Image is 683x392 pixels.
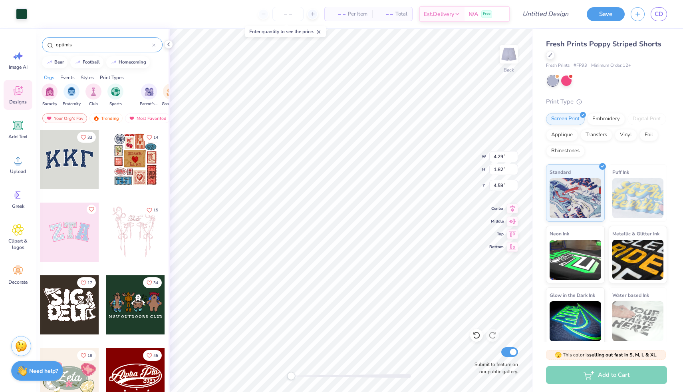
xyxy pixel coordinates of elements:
[153,208,158,212] span: 15
[504,66,514,74] div: Back
[162,84,180,107] button: filter button
[639,129,658,141] div: Foil
[550,301,601,341] img: Glow in the Dark Ink
[143,132,162,143] button: Like
[546,62,570,69] span: Fresh Prints
[550,240,601,280] img: Neon Ink
[516,6,575,22] input: Untitled Design
[580,129,612,141] div: Transfers
[140,84,158,107] button: filter button
[63,84,81,107] button: filter button
[330,10,345,18] span: – –
[655,10,663,19] span: CD
[348,10,367,18] span: Per Item
[9,99,27,105] span: Designs
[119,60,146,64] div: homecoming
[140,101,158,107] span: Parent's Weekend
[85,84,101,107] button: filter button
[546,39,661,49] span: Fresh Prints Poppy Striped Shorts
[87,205,96,214] button: Like
[501,46,517,62] img: Back
[8,133,28,140] span: Add Text
[63,101,81,107] span: Fraternity
[162,101,180,107] span: Game Day
[574,62,587,69] span: # FP93
[615,129,637,141] div: Vinyl
[111,87,120,96] img: Sports Image
[470,361,518,375] label: Submit to feature on our public gallery.
[550,168,571,176] span: Standard
[395,10,407,18] span: Total
[42,84,58,107] div: filter for Sorority
[612,168,629,176] span: Puff Ink
[70,56,103,68] button: football
[77,350,96,361] button: Like
[591,62,631,69] span: Minimum Order: 12 +
[46,115,52,121] img: most_fav.gif
[587,113,625,125] div: Embroidery
[75,60,81,65] img: trend_line.gif
[42,101,57,107] span: Sorority
[546,97,667,106] div: Print Type
[140,84,158,107] div: filter for Parent's Weekend
[89,87,98,96] img: Club Image
[5,238,31,251] span: Clipart & logos
[87,135,92,139] span: 33
[9,64,28,70] span: Image AI
[77,132,96,143] button: Like
[109,101,122,107] span: Sports
[489,218,504,225] span: Middle
[46,60,53,65] img: trend_line.gif
[483,11,490,17] span: Free
[162,84,180,107] div: filter for Game Day
[143,205,162,215] button: Like
[612,240,664,280] img: Metallic & Glitter Ink
[63,84,81,107] div: filter for Fraternity
[612,301,664,341] img: Water based Ink
[612,178,664,218] img: Puff Ink
[129,115,135,121] img: most_fav.gif
[42,84,58,107] button: filter button
[555,351,562,359] span: 🫣
[589,352,656,358] strong: selling out fast in S, M, L & XL
[77,277,96,288] button: Like
[125,113,170,123] div: Most Favorited
[81,74,94,81] div: Styles
[67,87,76,96] img: Fraternity Image
[10,168,26,175] span: Upload
[469,10,478,18] span: N/A
[550,291,595,299] span: Glow in the Dark Ink
[550,229,569,238] span: Neon Ink
[167,87,176,96] img: Game Day Image
[651,7,667,21] a: CD
[546,129,578,141] div: Applique
[489,205,504,212] span: Center
[153,281,158,285] span: 34
[143,277,162,288] button: Like
[93,115,99,121] img: trending.gif
[87,281,92,285] span: 17
[42,113,87,123] div: Your Org's Fav
[89,113,123,123] div: Trending
[424,10,454,18] span: Est. Delivery
[55,41,152,49] input: Try "Alpha"
[550,178,601,218] img: Standard
[60,74,75,81] div: Events
[89,101,98,107] span: Club
[12,203,24,209] span: Greek
[153,354,158,358] span: 45
[45,87,54,96] img: Sorority Image
[489,231,504,237] span: Top
[272,7,304,21] input: – –
[546,145,585,157] div: Rhinestones
[8,279,28,285] span: Decorate
[587,7,625,21] button: Save
[377,10,393,18] span: – –
[153,135,158,139] span: 14
[555,351,657,358] span: This color is .
[612,229,659,238] span: Metallic & Glitter Ink
[85,84,101,107] div: filter for Club
[100,74,124,81] div: Print Types
[83,60,100,64] div: football
[489,244,504,250] span: Bottom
